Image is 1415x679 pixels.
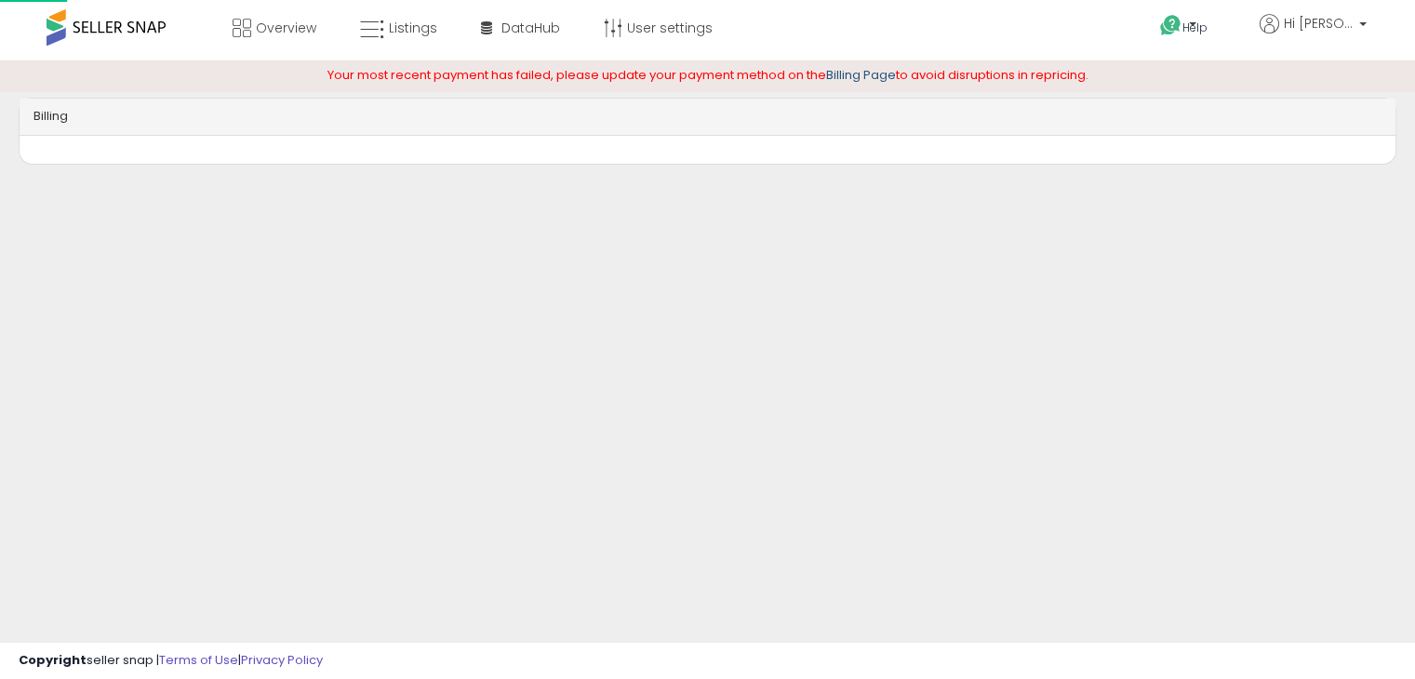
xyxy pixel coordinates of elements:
[1284,14,1354,33] span: Hi [PERSON_NAME]
[1159,14,1182,37] i: Get Help
[826,66,896,84] a: Billing Page
[19,651,87,669] strong: Copyright
[327,66,1088,84] span: Your most recent payment has failed, please update your payment method on the to avoid disruption...
[159,651,238,669] a: Terms of Use
[20,99,1395,136] div: Billing
[389,19,437,37] span: Listings
[241,651,323,669] a: Privacy Policy
[501,19,560,37] span: DataHub
[256,19,316,37] span: Overview
[19,652,323,670] div: seller snap | |
[1182,20,1208,35] span: Help
[1260,14,1367,56] a: Hi [PERSON_NAME]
